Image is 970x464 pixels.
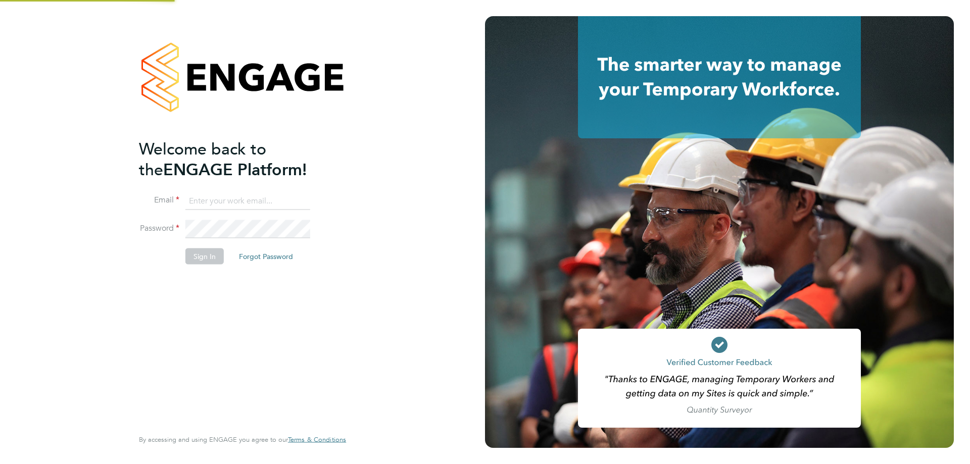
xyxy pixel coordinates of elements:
label: Email [139,195,179,205]
a: Terms & Conditions [288,436,346,444]
button: Forgot Password [231,248,301,265]
span: Terms & Conditions [288,435,346,444]
span: By accessing and using ENGAGE you agree to our [139,435,346,444]
h2: ENGAGE Platform! [139,138,336,180]
button: Sign In [185,248,224,265]
input: Enter your work email... [185,192,310,210]
label: Password [139,223,179,234]
span: Welcome back to the [139,139,266,179]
